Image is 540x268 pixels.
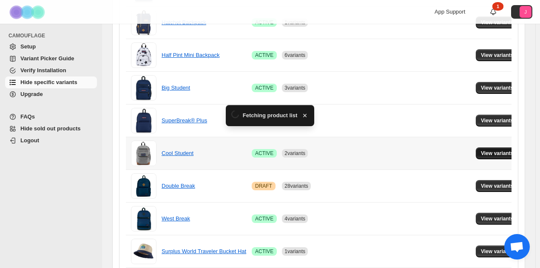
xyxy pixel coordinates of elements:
a: Verify Installation [5,65,97,76]
a: Cool Student [162,150,193,156]
span: Hide sold out products [20,125,81,132]
div: Open chat [504,234,530,260]
span: 28 variants [284,183,308,189]
a: Big Student [162,85,190,91]
a: Setup [5,41,97,53]
span: View variants [481,85,514,91]
a: Half Pint Mini Backpack [162,52,220,58]
div: 1 [492,2,503,11]
button: View variants [476,147,519,159]
span: Hide specific variants [20,79,77,85]
a: Logout [5,135,97,147]
span: Variant Picker Guide [20,55,74,62]
span: ACTIVE [255,215,273,222]
span: Setup [20,43,36,50]
button: View variants [476,82,519,94]
span: 4 variants [284,216,305,222]
span: View variants [481,183,514,189]
span: FAQs [20,113,35,120]
button: Avatar with initials J [511,5,532,19]
span: Logout [20,137,39,144]
span: Upgrade [20,91,43,97]
button: View variants [476,49,519,61]
button: View variants [476,115,519,127]
span: View variants [481,215,514,222]
span: ACTIVE [255,150,273,157]
a: 1 [489,8,497,16]
span: 6 variants [284,52,305,58]
span: View variants [481,150,514,157]
span: View variants [481,248,514,255]
span: Verify Installation [20,67,66,73]
img: Camouflage [7,0,49,24]
span: View variants [481,117,514,124]
a: Double Break [162,183,195,189]
span: Fetching product list [243,111,298,120]
a: Variant Picker Guide [5,53,97,65]
span: DRAFT [255,183,272,189]
a: Surplus World Traveler Bucket Hat [162,248,246,254]
button: View variants [476,245,519,257]
span: ACTIVE [255,85,273,91]
a: SuperBreak® Plus [162,117,207,124]
a: Hide specific variants [5,76,97,88]
a: Upgrade [5,88,97,100]
a: FAQs [5,111,97,123]
span: CAMOUFLAGE [9,32,98,39]
span: App Support [435,8,465,15]
button: View variants [476,213,519,225]
button: View variants [476,180,519,192]
span: 2 variants [284,150,305,156]
a: Hide sold out products [5,123,97,135]
a: West Break [162,215,190,222]
span: 3 variants [284,85,305,91]
span: ACTIVE [255,52,273,59]
span: View variants [481,52,514,59]
span: Avatar with initials J [520,6,531,18]
text: J [524,9,527,14]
